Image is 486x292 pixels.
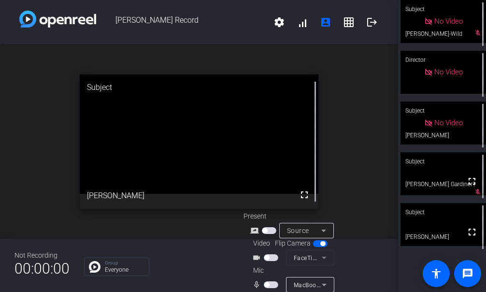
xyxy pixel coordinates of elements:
div: Subject [400,203,486,221]
mat-icon: accessibility [430,268,442,279]
div: Subject [400,102,486,120]
p: Group [105,261,144,265]
span: No Video [434,118,463,127]
span: No Video [434,17,463,26]
div: Mic [243,265,340,276]
span: Video [253,238,270,248]
img: white-gradient.svg [19,11,96,28]
mat-icon: videocam_outline [252,252,264,263]
button: signal_cellular_alt [291,11,314,34]
mat-icon: mic_none [252,279,264,291]
div: Not Recording [14,250,70,261]
span: No Video [434,68,463,76]
span: Source [287,227,309,234]
mat-icon: fullscreen [466,175,478,187]
span: 00:00:00 [14,257,70,280]
mat-icon: account_box [320,16,331,28]
mat-icon: logout [366,16,378,28]
span: [PERSON_NAME] Record [96,11,268,34]
span: MacBook Pro Microphone (Built-in) [294,281,392,289]
span: Flip Camera [275,238,311,248]
mat-icon: message [462,268,473,279]
mat-icon: grid_on [343,16,355,28]
mat-icon: screen_share_outline [250,225,262,236]
mat-icon: fullscreen [466,226,478,238]
p: Everyone [105,267,144,273]
div: Present [243,211,340,221]
div: Director [400,51,486,69]
img: Chat Icon [89,261,100,273]
div: Subject [400,152,486,171]
div: Subject [80,74,318,101]
mat-icon: fullscreen [299,189,310,201]
mat-icon: settings [273,16,285,28]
